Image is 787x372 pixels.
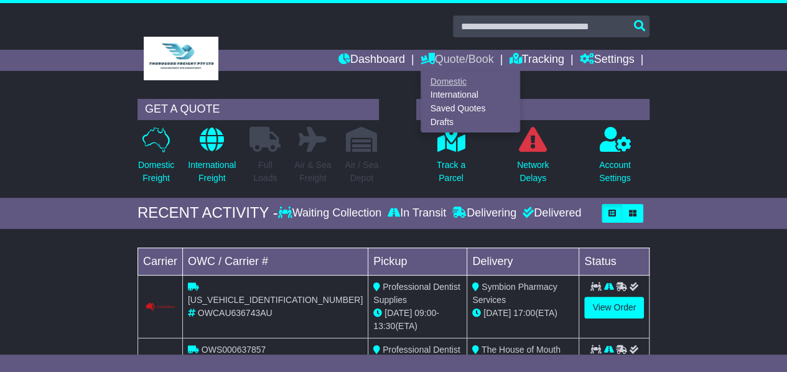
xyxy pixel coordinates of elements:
div: Waiting Collection [278,207,384,220]
a: Quote/Book [421,50,494,71]
p: Account Settings [599,159,631,185]
span: 17:00 [513,308,535,318]
td: Carrier [137,248,182,275]
p: Domestic Freight [138,159,174,185]
span: Professional Dentist Supplies [373,345,460,368]
td: Delivery [467,248,579,275]
td: Pickup [368,248,467,275]
div: GET A QUOTE [137,99,379,120]
div: - (ETA) [373,307,462,333]
span: Symbion Pharmacy Services [472,282,557,305]
span: [US_VEHICLE_IDENTIFICATION_NUMBER] [188,295,363,305]
div: RECENT ACTIVITY - [137,204,278,222]
p: Full Loads [249,159,281,185]
div: Delivering [449,207,519,220]
p: Air & Sea Freight [294,159,331,185]
a: DomesticFreight [137,126,175,192]
a: InternationalFreight [187,126,236,192]
div: Quote/Book [421,71,520,133]
td: OWC / Carrier # [182,248,368,275]
a: AccountSettings [598,126,631,192]
td: Status [579,248,650,275]
a: NetworkDelays [516,126,549,192]
span: 09:00 [414,308,436,318]
p: Air / Sea Depot [345,159,378,185]
p: International Freight [188,159,236,185]
span: [DATE] [483,308,511,318]
div: Delivered [519,207,581,220]
img: Couriers_Please.png [145,302,176,312]
p: Network Delays [517,159,549,185]
div: In Transit [384,207,449,220]
a: Track aParcel [436,126,466,192]
a: Drafts [421,115,519,129]
div: QUICK ACTIONS [416,99,650,120]
span: OWCAU636743AU [198,308,272,318]
a: Saved Quotes [421,102,519,116]
a: Settings [579,50,634,71]
div: (ETA) [472,307,574,320]
span: The House of Mouth [482,345,561,355]
span: Professional Dentist Supplies [373,282,460,305]
a: Domestic [421,75,519,88]
a: Dashboard [338,50,405,71]
a: International [421,88,519,102]
a: View Order [584,297,644,319]
p: Track a Parcel [437,159,465,185]
span: 13:30 [373,321,395,331]
span: OWS000637857 [202,345,266,355]
a: Tracking [509,50,564,71]
span: [DATE] [384,308,412,318]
